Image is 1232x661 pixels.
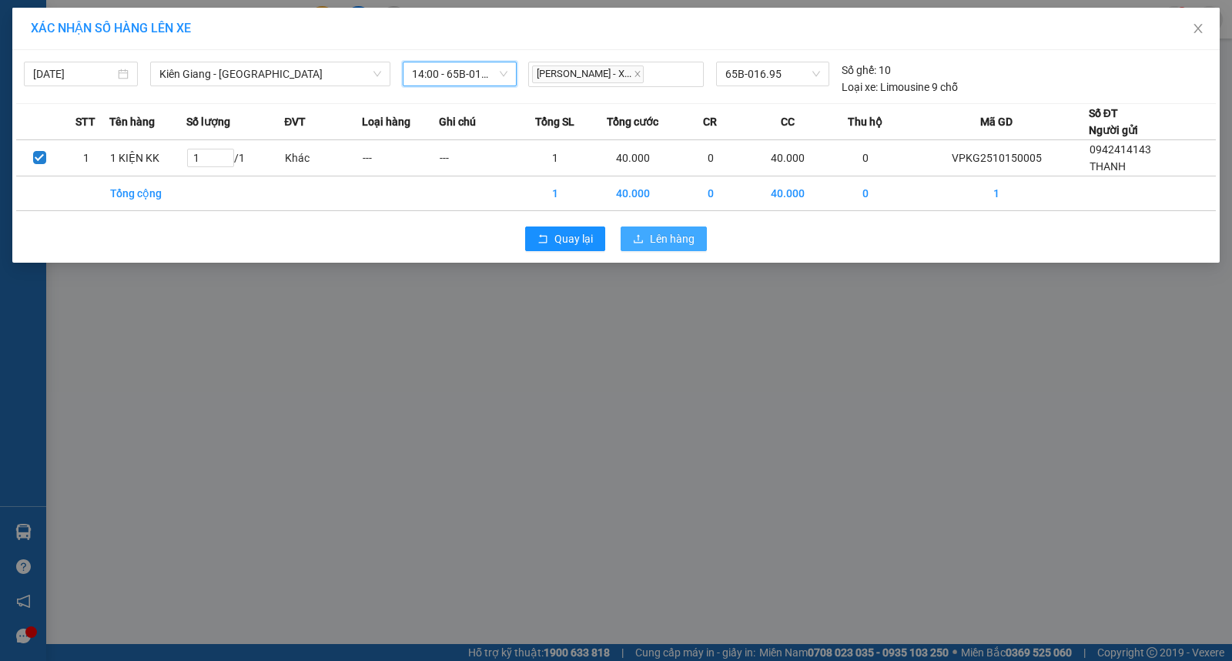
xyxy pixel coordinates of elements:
[525,226,605,251] button: rollbackQuay lại
[7,114,19,126] span: phone
[186,113,230,130] span: Số lượng
[842,79,958,96] div: Limousine 9 chỗ
[412,62,507,86] span: 14:00 - 65B-016.95
[284,140,362,176] td: Khác
[1192,22,1204,35] span: close
[517,176,594,211] td: 1
[650,230,695,247] span: Lên hàng
[607,113,658,130] span: Tổng cước
[186,140,284,176] td: / 1
[848,113,882,130] span: Thu hộ
[904,140,1089,176] td: VPKG2510150005
[554,230,593,247] span: Quay lại
[62,140,109,176] td: 1
[781,113,795,130] span: CC
[1090,143,1151,156] span: 0942414143
[7,7,84,84] img: logo.jpg
[362,140,440,176] td: ---
[749,176,827,211] td: 40.000
[980,113,1013,130] span: Mã GD
[159,62,381,86] span: Kiên Giang - Cần Thơ
[109,176,187,211] td: Tổng cộng
[535,113,574,130] span: Tổng SL
[31,21,191,35] span: XÁC NHẬN SỐ HÀNG LÊN XE
[33,65,115,82] input: 15/10/2025
[633,233,644,246] span: upload
[7,34,293,112] li: E11, Đường số 8, Khu dân cư Nông [GEOGRAPHIC_DATA], Kv.[GEOGRAPHIC_DATA], [GEOGRAPHIC_DATA]
[75,113,95,130] span: STT
[904,176,1089,211] td: 1
[7,111,293,130] li: 1900 8181
[621,226,707,251] button: uploadLên hàng
[439,140,517,176] td: ---
[594,140,672,176] td: 40.000
[1089,105,1138,139] div: Số ĐT Người gửi
[362,113,410,130] span: Loại hàng
[109,113,155,130] span: Tên hàng
[703,113,717,130] span: CR
[842,62,891,79] div: 10
[89,37,101,49] span: environment
[1090,160,1126,173] span: THANH
[671,176,749,211] td: 0
[517,140,594,176] td: 1
[749,140,827,176] td: 40.000
[89,10,218,29] b: [PERSON_NAME]
[1177,8,1220,51] button: Close
[439,113,476,130] span: Ghi chú
[109,140,187,176] td: 1 KIỆN KK
[842,62,876,79] span: Số ghế:
[594,176,672,211] td: 40.000
[842,79,878,96] span: Loại xe:
[634,70,641,78] span: close
[827,140,905,176] td: 0
[532,65,644,83] span: [PERSON_NAME] - X...
[537,233,548,246] span: rollback
[373,69,382,79] span: down
[284,113,306,130] span: ĐVT
[671,140,749,176] td: 0
[725,62,820,86] span: 65B-016.95
[827,176,905,211] td: 0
